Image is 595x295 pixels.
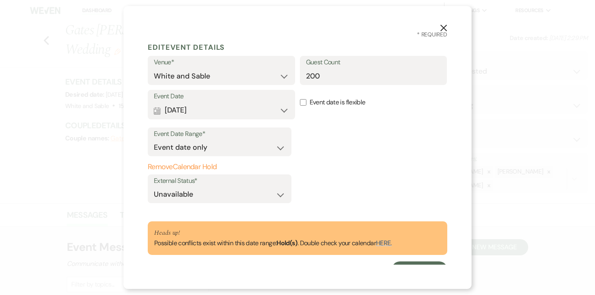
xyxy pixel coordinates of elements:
[154,228,392,238] p: Heads up!
[300,90,447,115] label: Event date is flexible
[300,99,306,106] input: Event date is flexible
[148,163,291,171] button: RemoveCalendar Hold
[392,261,447,278] button: Save Lead
[148,41,447,53] h5: Edit Event Details
[306,57,441,68] label: Guest Count
[154,238,392,248] p: Possible conflicts exist within this date range: . Double check your calendar
[154,175,285,187] label: External Status*
[376,239,392,247] a: HERE.
[154,91,289,102] label: Event Date
[154,57,289,68] label: Venue*
[148,30,447,39] h3: * Required
[276,239,297,247] strong: Hold(s)
[154,128,285,140] label: Event Date Range*
[154,102,289,119] button: [DATE]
